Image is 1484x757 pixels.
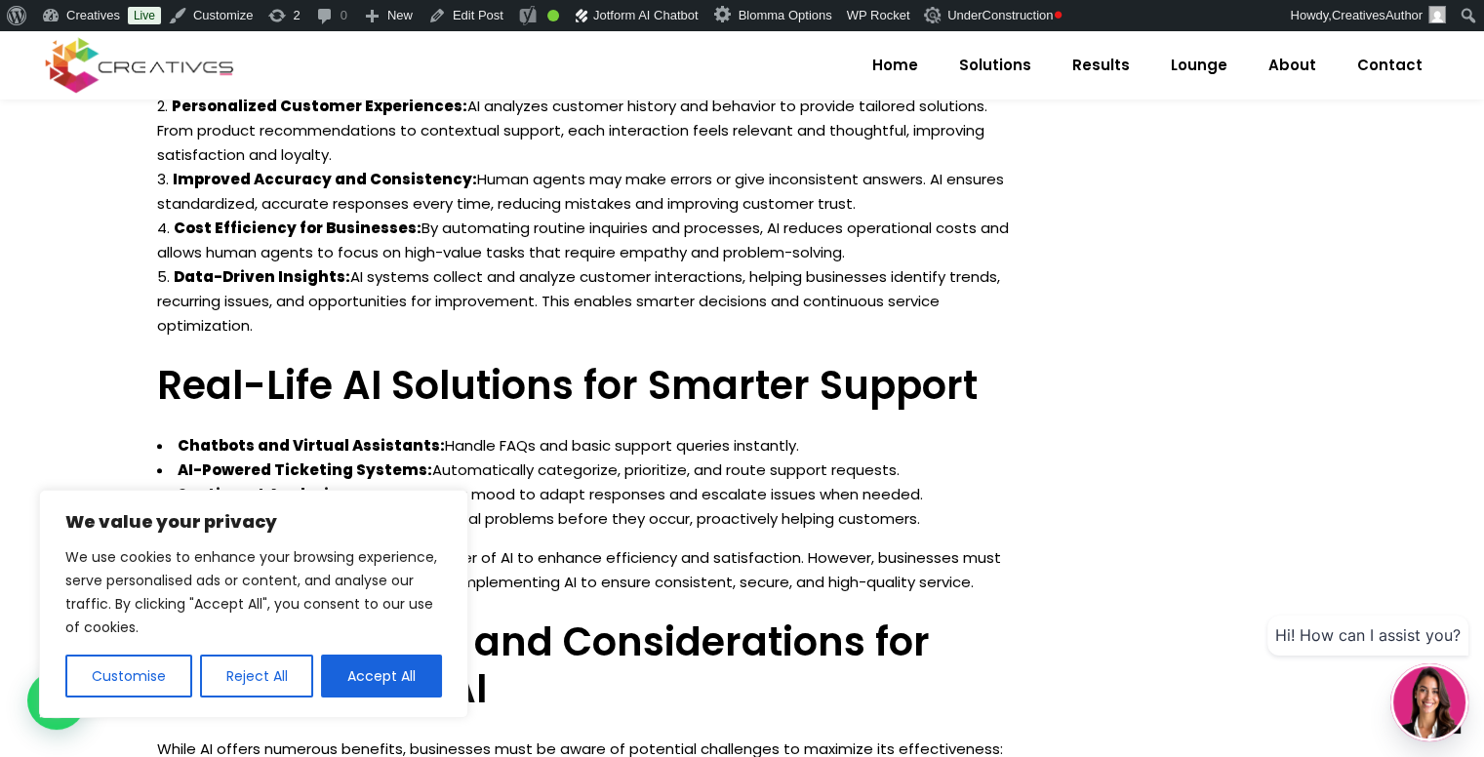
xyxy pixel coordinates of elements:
[39,490,468,718] div: We value your privacy
[128,7,161,24] a: Live
[924,7,943,23] img: Creatives | The Key Benefits of AI in Customer Service You Should Know About
[157,167,1023,216] li: Human agents may make errors or give inconsistent answers. AI ensures standardized, accurate resp...
[65,655,192,697] button: Customise
[547,10,559,21] div: Good
[172,96,467,116] strong: Personalized Customer Experiences:
[157,545,1023,594] p: These applications demonstrate the power of AI to enhance efficiency and satisfaction. However, b...
[1393,666,1465,738] img: agent
[41,35,238,96] img: Creatives
[174,266,350,287] strong: Data-Driven Insights:
[157,618,1023,712] h3: Key Challenges and Considerations for Implementing AI
[157,264,1023,338] li: AI systems collect and analyze customer interactions, helping businesses identify trends, recurri...
[1171,40,1227,91] span: Lounge
[65,510,442,534] p: We value your privacy
[157,216,1023,264] li: By automating routine inquiries and processes, AI reduces operational costs and allows human agen...
[939,40,1052,91] a: Solutions
[1428,6,1446,23] img: Creatives | The Key Benefits of AI in Customer Service You Should Know About
[1267,616,1468,656] div: Hi! How can I assist you?
[173,169,477,189] strong: Improved Accuracy and Consistency:
[852,40,939,91] a: Home
[321,655,442,697] button: Accept All
[157,433,1023,458] li: Handle FAQs and basic support queries instantly.
[1248,40,1337,91] a: About
[65,545,442,639] p: We use cookies to enhance your browsing experience, serve personalised ads or content, and analys...
[1072,40,1130,91] span: Results
[1268,40,1316,91] span: About
[959,40,1031,91] span: Solutions
[1337,40,1443,91] a: Contact
[157,362,1023,409] h3: Real-Life AI Solutions for Smarter Support
[178,459,432,480] strong: AI-Powered Ticketing Systems:
[872,40,918,91] span: Home
[157,94,1023,167] li: AI analyzes customer history and behavior to provide tailored solutions. From product recommendat...
[178,484,342,504] strong: Sentiment Analysis:
[157,482,1023,506] li: Gauge customer mood to adapt responses and escalate issues when needed.
[1357,40,1423,91] span: Contact
[1332,8,1423,22] span: CreativesAuthor
[178,435,445,456] strong: Chatbots and Virtual Assistants:
[200,655,314,697] button: Reject All
[1150,40,1248,91] a: Lounge
[1052,40,1150,91] a: Results
[174,218,421,238] strong: Cost Efficiency for Businesses:
[27,671,86,730] div: WhatsApp contact
[157,458,1023,482] li: Automatically categorize, prioritize, and route support requests.
[157,506,1023,531] li: Anticipate potential problems before they occur, proactively helping customers.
